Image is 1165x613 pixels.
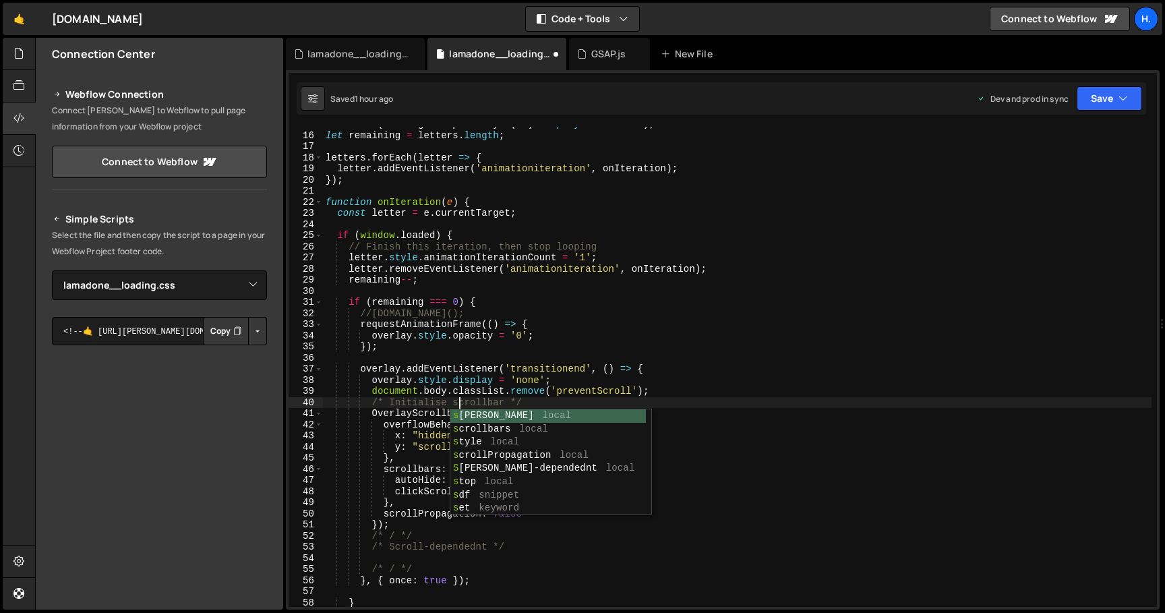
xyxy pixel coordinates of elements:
div: 20 [289,175,323,186]
div: 48 [289,486,323,498]
div: Button group with nested dropdown [203,317,267,345]
div: 35 [289,341,323,353]
div: 28 [289,264,323,275]
div: 27 [289,252,323,264]
div: 17 [289,141,323,152]
div: 37 [289,363,323,375]
h2: Connection Center [52,47,155,61]
a: h. [1134,7,1158,31]
div: 56 [289,575,323,587]
button: Code + Tools [526,7,639,31]
div: lamadone__loading.css [307,47,409,61]
iframe: YouTube video player [52,368,268,489]
div: Dev and prod in sync [977,93,1069,105]
a: 🤙 [3,3,36,35]
div: 46 [289,464,323,475]
div: 31 [289,297,323,308]
div: 57 [289,586,323,597]
div: 26 [289,241,323,253]
div: 42 [289,419,323,431]
div: 24 [289,219,323,231]
div: 38 [289,375,323,386]
p: Connect [PERSON_NAME] to Webflow to pull page information from your Webflow project [52,103,267,135]
div: 16 [289,130,323,142]
div: 40 [289,397,323,409]
div: 49 [289,497,323,508]
div: 1 hour ago [355,93,394,105]
h2: Webflow Connection [52,86,267,103]
div: 51 [289,519,323,531]
div: 33 [289,319,323,330]
div: 45 [289,453,323,464]
div: 53 [289,542,323,553]
div: 44 [289,442,323,453]
div: 47 [289,475,323,486]
div: 34 [289,330,323,342]
div: 36 [289,353,323,364]
div: 18 [289,152,323,164]
p: Select the file and then copy the script to a page in your Webflow Project footer code. [52,227,267,260]
div: 22 [289,197,323,208]
div: GSAP.js [591,47,626,61]
div: 41 [289,408,323,419]
a: Connect to Webflow [52,146,267,178]
div: 39 [289,386,323,397]
div: 43 [289,430,323,442]
div: 19 [289,163,323,175]
div: 52 [289,531,323,542]
div: 29 [289,274,323,286]
div: 55 [289,564,323,575]
a: Connect to Webflow [990,7,1130,31]
div: 58 [289,597,323,609]
div: 21 [289,185,323,197]
div: [DOMAIN_NAME] [52,11,143,27]
div: New File [661,47,717,61]
div: 23 [289,208,323,219]
div: Saved [330,93,393,105]
div: 50 [289,508,323,520]
button: Save [1077,86,1142,111]
textarea: <!--🤙 [URL][PERSON_NAME][DOMAIN_NAME]> <script>document.addEventListener("DOMContentLoaded", func... [52,317,267,345]
h2: Simple Scripts [52,211,267,227]
div: 54 [289,553,323,564]
button: Copy [203,317,249,345]
div: 32 [289,308,323,320]
div: 30 [289,286,323,297]
div: 25 [289,230,323,241]
div: lamadone__loading.js [449,47,550,61]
